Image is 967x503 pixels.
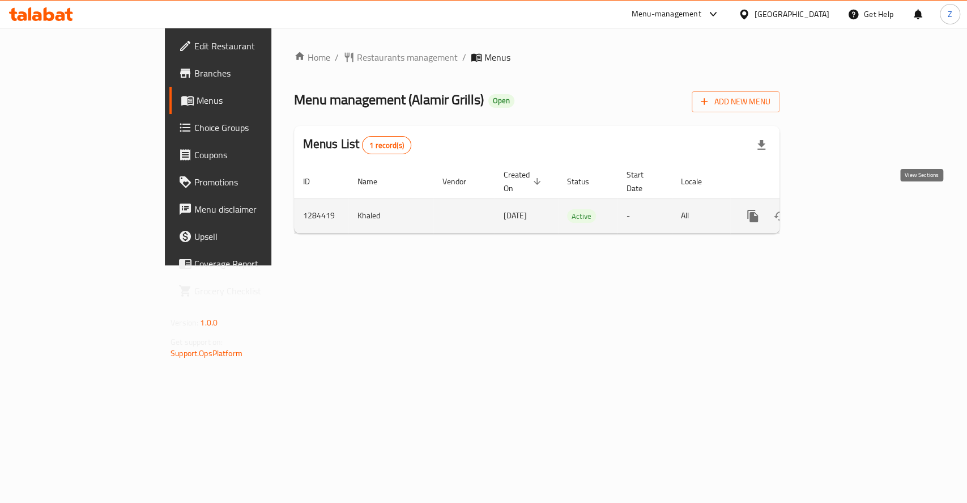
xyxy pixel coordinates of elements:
span: Get support on: [171,335,223,349]
table: enhanced table [294,164,857,234]
a: Coupons [169,141,326,168]
td: Khaled [348,198,433,233]
span: Edit Restaurant [194,39,317,53]
span: Status [567,175,604,188]
span: Z [948,8,952,20]
span: ID [303,175,325,188]
span: Version: [171,315,198,330]
nav: breadcrumb [294,50,779,64]
a: Edit Restaurant [169,32,326,60]
button: Add New Menu [692,91,779,112]
span: Coupons [194,148,317,162]
td: All [672,198,730,233]
span: 1.0.0 [200,315,218,330]
button: Change Status [766,202,794,230]
a: Restaurants management [343,50,458,64]
a: Menus [169,87,326,114]
span: Vendor [442,175,481,188]
li: / [462,50,466,64]
span: 1 record(s) [363,140,411,151]
span: Upsell [194,230,317,243]
span: Name [357,175,392,188]
a: Choice Groups [169,114,326,141]
span: Created On [504,168,544,195]
div: Menu-management [632,7,701,21]
span: Menus [484,50,510,64]
a: Coverage Report [169,250,326,277]
span: Locale [681,175,717,188]
th: Actions [730,164,857,199]
span: Active [567,210,596,223]
a: Branches [169,60,326,87]
span: Menu management ( Alamir Grills ) [294,87,484,112]
a: Menu disclaimer [169,196,326,223]
span: Promotions [194,175,317,189]
div: Export file [748,132,775,159]
a: Promotions [169,168,326,196]
span: Grocery Checklist [194,284,317,298]
span: Menu disclaimer [194,202,317,216]
a: Upsell [169,223,326,250]
button: more [739,202,766,230]
div: Active [567,209,596,223]
span: Menus [197,94,317,107]
a: Grocery Checklist [169,277,326,305]
h2: Menus List [303,136,411,154]
span: Coverage Report [194,257,317,270]
div: [GEOGRAPHIC_DATA] [755,8,829,20]
span: Restaurants management [357,50,458,64]
span: Branches [194,66,317,80]
td: - [617,198,672,233]
li: / [335,50,339,64]
span: Start Date [627,168,658,195]
div: Total records count [362,136,411,154]
span: [DATE] [504,208,527,223]
a: Support.OpsPlatform [171,346,242,361]
span: Add New Menu [701,95,770,109]
div: Open [488,94,514,108]
span: Open [488,96,514,105]
span: Choice Groups [194,121,317,134]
